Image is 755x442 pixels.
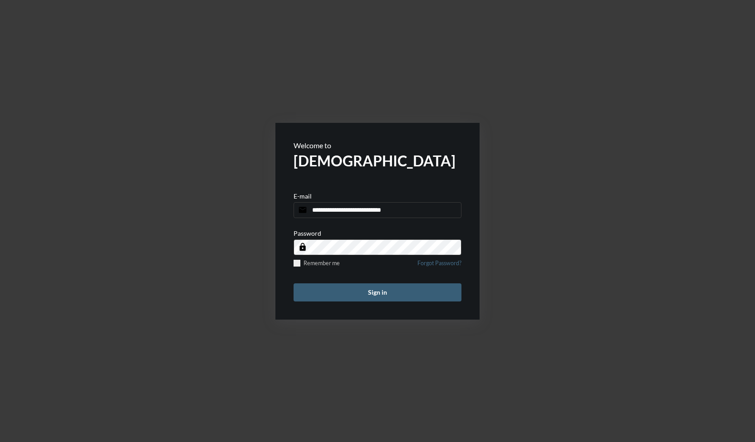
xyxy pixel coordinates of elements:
[294,192,312,200] p: E-mail
[294,152,461,170] h2: [DEMOGRAPHIC_DATA]
[294,229,321,237] p: Password
[417,260,461,272] a: Forgot Password?
[294,283,461,301] button: Sign in
[294,141,461,150] p: Welcome to
[294,260,340,267] label: Remember me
